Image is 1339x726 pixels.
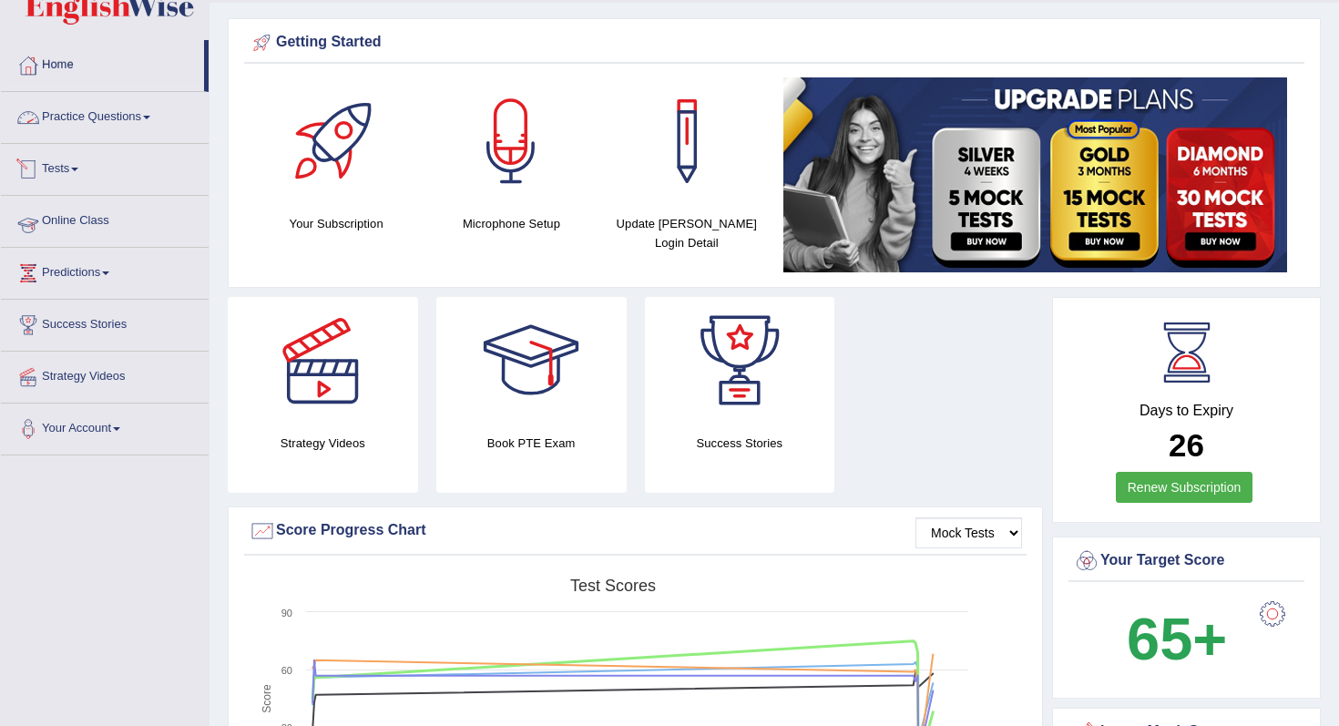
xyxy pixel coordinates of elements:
img: small5.jpg [783,77,1287,272]
a: Your Account [1,404,209,449]
h4: Microphone Setup [433,214,589,233]
h4: Days to Expiry [1073,403,1300,419]
tspan: Test scores [570,577,656,595]
a: Home [1,40,204,86]
b: 65+ [1127,606,1227,672]
a: Predictions [1,248,209,293]
a: Tests [1,144,209,189]
text: 90 [281,608,292,619]
a: Online Class [1,196,209,241]
div: Getting Started [249,29,1300,56]
div: Score Progress Chart [249,517,1022,545]
b: 26 [1169,427,1204,463]
text: 60 [281,665,292,676]
h4: Book PTE Exam [436,434,627,453]
a: Strategy Videos [1,352,209,397]
h4: Strategy Videos [228,434,418,453]
a: Success Stories [1,300,209,345]
h4: Your Subscription [258,214,414,233]
a: Renew Subscription [1116,472,1253,503]
a: Practice Questions [1,92,209,138]
div: Your Target Score [1073,547,1300,575]
h4: Update [PERSON_NAME] Login Detail [608,214,765,252]
h4: Success Stories [645,434,835,453]
tspan: Score [261,684,273,713]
